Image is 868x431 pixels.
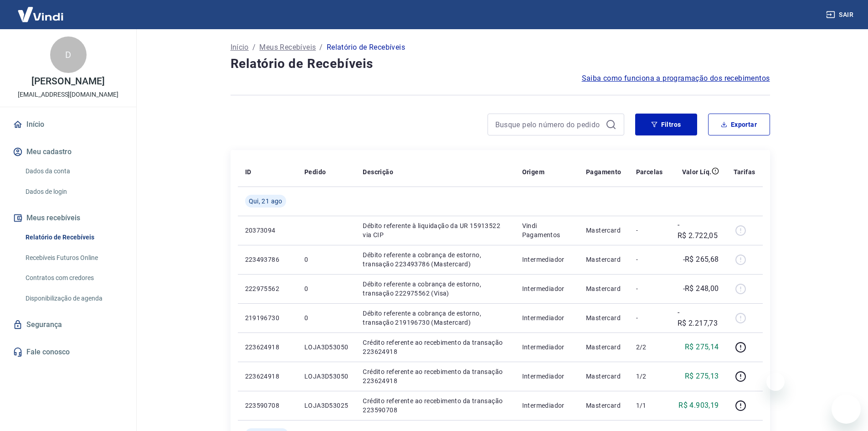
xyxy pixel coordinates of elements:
[259,42,316,53] a: Meus Recebíveis
[636,226,663,235] p: -
[304,343,348,352] p: LOJA3D53050
[245,226,290,235] p: 20373094
[582,73,770,84] a: Saiba como funciona a programação dos recebimentos
[231,55,770,73] h4: Relatório de Recebíveis
[249,197,282,206] span: Qui, 21 ago
[245,167,252,177] p: ID
[832,395,861,424] iframe: Botão para abrir a janela de mensagens
[682,167,712,177] p: Valor Líq.
[522,255,571,264] p: Intermediador
[11,208,125,228] button: Meus recebíveis
[636,401,663,410] p: 1/1
[586,313,621,322] p: Mastercard
[363,280,507,298] p: Débito referente a cobrança de estorno, transação 222975562 (Visa)
[636,284,663,293] p: -
[22,289,125,308] a: Disponibilização de agenda
[50,36,87,73] div: D
[22,182,125,201] a: Dados de login
[678,219,719,241] p: -R$ 2.722,05
[231,42,249,53] a: Início
[363,167,393,177] p: Descrição
[636,167,663,177] p: Parcelas
[252,42,256,53] p: /
[586,226,621,235] p: Mastercard
[304,167,326,177] p: Pedido
[636,313,663,322] p: -
[304,284,348,293] p: 0
[685,371,719,382] p: R$ 275,13
[245,255,290,264] p: 223493786
[678,400,719,411] p: R$ 4.903,19
[304,313,348,322] p: 0
[245,313,290,322] p: 219196730
[363,250,507,269] p: Débito referente a cobrança de estorno, transação 223493786 (Mastercard)
[586,372,621,381] p: Mastercard
[636,372,663,381] p: 1/2
[586,255,621,264] p: Mastercard
[522,167,544,177] p: Origem
[304,401,348,410] p: LOJA3D53025
[522,401,571,410] p: Intermediador
[363,396,507,415] p: Crédito referente ao recebimento da transação 223590708
[522,313,571,322] p: Intermediador
[363,309,507,327] p: Débito referente a cobrança de estorno, transação 219196730 (Mastercard)
[245,284,290,293] p: 222975562
[245,372,290,381] p: 223624918
[22,162,125,181] a: Dados da conta
[586,343,621,352] p: Mastercard
[31,77,104,86] p: [PERSON_NAME]
[586,401,621,410] p: Mastercard
[586,167,621,177] p: Pagamento
[363,221,507,239] p: Débito referente à liquidação da UR 15913522 via CIP
[678,307,719,329] p: -R$ 2.217,73
[685,342,719,353] p: R$ 275,14
[495,118,602,131] input: Busque pelo número do pedido
[522,221,571,239] p: Vindi Pagamentos
[683,283,719,294] p: -R$ 248,00
[824,6,857,23] button: Sair
[635,114,697,135] button: Filtros
[18,90,118,99] p: [EMAIL_ADDRESS][DOMAIN_NAME]
[304,372,348,381] p: LOJA3D53050
[327,42,405,53] p: Relatório de Recebíveis
[11,142,125,162] button: Meu cadastro
[11,342,125,362] a: Fale conosco
[734,167,755,177] p: Tarifas
[304,255,348,264] p: 0
[522,284,571,293] p: Intermediador
[636,255,663,264] p: -
[363,367,507,385] p: Crédito referente ao recebimento da transação 223624918
[363,338,507,356] p: Crédito referente ao recebimento da transação 223624918
[11,0,70,28] img: Vindi
[636,343,663,352] p: 2/2
[522,372,571,381] p: Intermediador
[11,114,125,135] a: Início
[245,401,290,410] p: 223590708
[522,343,571,352] p: Intermediador
[683,254,719,265] p: -R$ 265,68
[245,343,290,352] p: 223624918
[586,284,621,293] p: Mastercard
[22,228,125,247] a: Relatório de Recebíveis
[22,269,125,287] a: Contratos com credores
[22,249,125,267] a: Recebíveis Futuros Online
[708,114,770,135] button: Exportar
[11,315,125,335] a: Segurança
[766,373,785,391] iframe: Fechar mensagem
[319,42,323,53] p: /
